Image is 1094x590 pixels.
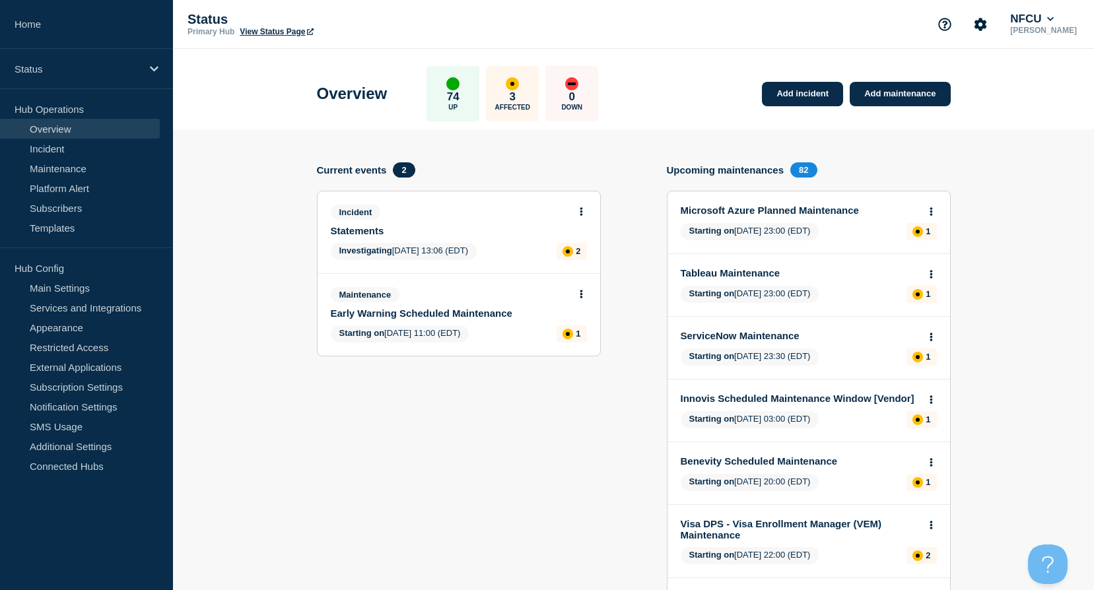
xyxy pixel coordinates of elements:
div: affected [563,329,573,339]
a: Benevity Scheduled Maintenance [681,455,919,467]
a: Add maintenance [850,82,950,106]
a: View Status Page [240,27,313,36]
span: Starting on [689,476,735,486]
a: Innovis Scheduled Maintenance Window [Vendor] [681,393,919,404]
p: 3 [510,90,516,104]
p: 74 [447,90,460,104]
h4: Current events [317,164,387,176]
span: [DATE] 11:00 (EDT) [331,325,469,343]
span: Incident [331,205,381,220]
span: 82 [790,162,817,178]
div: affected [912,414,923,425]
span: Starting on [689,226,735,236]
div: affected [912,352,923,362]
p: 2 [576,246,580,256]
button: NFCU [1008,13,1056,26]
div: affected [912,477,923,488]
span: [DATE] 03:00 (EDT) [681,411,819,428]
span: [DATE] 13:06 (EDT) [331,243,477,260]
p: Affected [495,104,530,111]
span: [DATE] 23:30 (EDT) [681,348,819,366]
p: 1 [576,329,580,339]
span: [DATE] 20:00 (EDT) [681,474,819,491]
p: 1 [926,352,930,362]
button: Support [931,11,959,38]
span: Starting on [689,288,735,298]
span: [DATE] 23:00 (EDT) [681,286,819,303]
p: 1 [926,289,930,299]
p: [PERSON_NAME] [1008,26,1079,35]
p: 0 [569,90,575,104]
span: Investigating [339,246,392,255]
a: Add incident [762,82,843,106]
a: Early Warning Scheduled Maintenance [331,308,569,319]
div: affected [563,246,573,257]
a: Tableau Maintenance [681,267,919,279]
p: Status [15,63,141,75]
p: 2 [926,550,930,560]
div: affected [912,550,923,561]
a: Statements [331,225,569,236]
h4: Upcoming maintenances [667,164,784,176]
iframe: Help Scout Beacon - Open [1028,544,1068,584]
p: Primary Hub [188,27,234,36]
button: Account settings [967,11,994,38]
p: 1 [926,226,930,236]
span: Starting on [689,550,735,560]
span: [DATE] 22:00 (EDT) [681,547,819,564]
p: Status [188,12,452,27]
p: 1 [926,477,930,487]
span: Maintenance [331,287,400,302]
span: Starting on [689,414,735,424]
div: affected [912,289,923,300]
p: Down [561,104,582,111]
p: 1 [926,414,930,424]
span: Starting on [689,351,735,361]
p: Up [448,104,458,111]
div: up [446,77,460,90]
span: Starting on [339,328,385,338]
a: Microsoft Azure Planned Maintenance [681,205,919,216]
div: affected [506,77,519,90]
a: ServiceNow Maintenance [681,330,919,341]
div: affected [912,226,923,237]
div: down [565,77,578,90]
span: 2 [393,162,415,178]
span: [DATE] 23:00 (EDT) [681,223,819,240]
a: Visa DPS - Visa Enrollment Manager (VEM) Maintenance [681,518,919,541]
h1: Overview [317,84,388,103]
